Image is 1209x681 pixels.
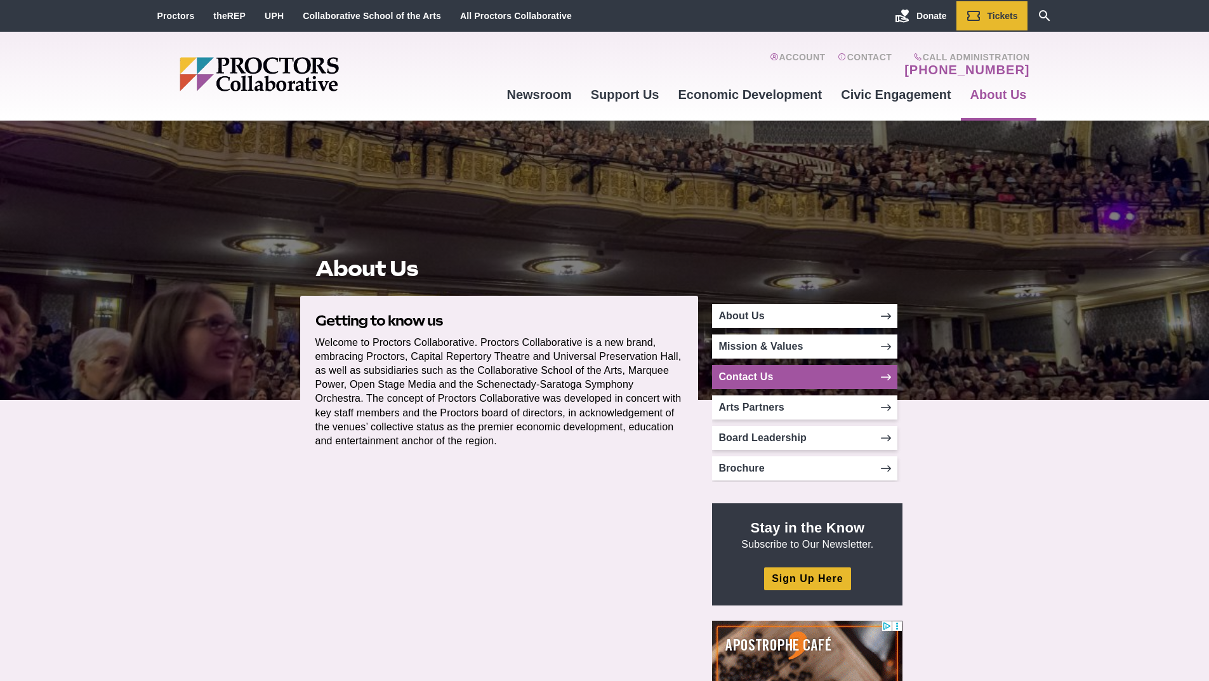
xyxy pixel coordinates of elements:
[157,11,195,21] a: Proctors
[712,304,897,328] a: About Us
[885,1,956,30] a: Donate
[727,519,887,552] p: Subscribe to Our Newsletter.
[961,77,1036,112] a: About Us
[315,256,684,281] h1: About Us
[712,334,897,359] a: Mission & Values
[764,567,850,590] a: Sign Up Here
[712,456,897,480] a: Brochure
[581,77,669,112] a: Support Us
[838,52,892,77] a: Contact
[712,426,897,450] a: Board Leadership
[265,11,284,21] a: UPH
[901,52,1029,62] span: Call Administration
[669,77,832,112] a: Economic Development
[303,11,441,21] a: Collaborative School of the Arts
[956,1,1027,30] a: Tickets
[497,77,581,112] a: Newsroom
[712,365,897,389] a: Contact Us
[460,11,572,21] a: All Proctors Collaborative
[831,77,960,112] a: Civic Engagement
[916,11,946,21] span: Donate
[315,312,442,329] strong: Getting to know us
[315,336,684,448] p: Welcome to Proctors Collaborative. Proctors Collaborative is a new brand, embracing Proctors, Cap...
[988,11,1018,21] span: Tickets
[213,11,246,21] a: theREP
[1027,1,1062,30] a: Search
[770,52,825,77] a: Account
[904,62,1029,77] a: [PHONE_NUMBER]
[180,57,437,91] img: Proctors logo
[751,520,865,536] strong: Stay in the Know
[712,395,897,420] a: Arts Partners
